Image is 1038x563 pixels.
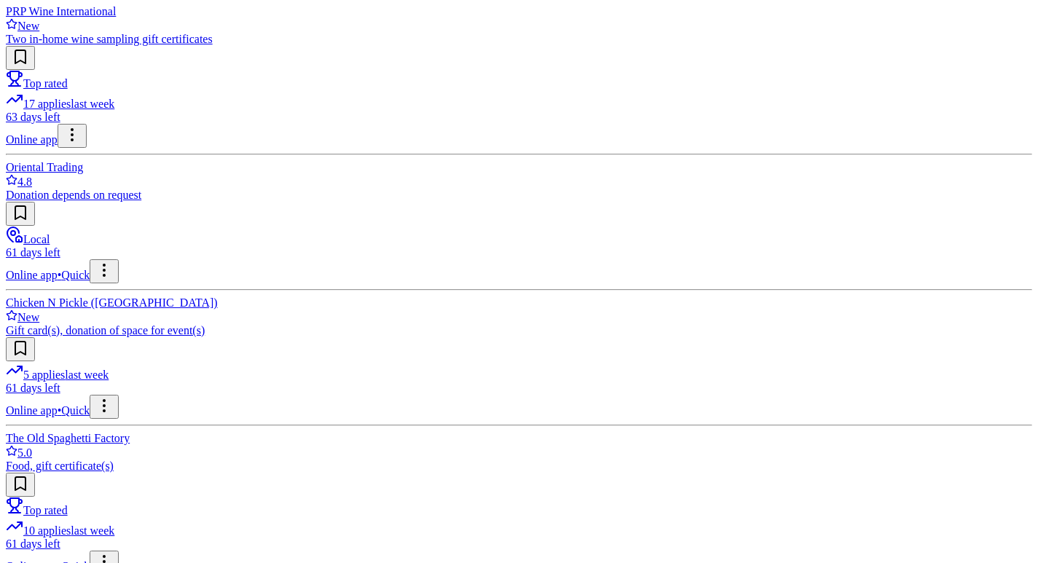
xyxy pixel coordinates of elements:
[6,395,1032,419] div: Online app Quick
[6,337,1032,473] a: Image for The Old Spaghetti Factory5 applieslast week61 days leftOnline app•QuickThe Old Spaghett...
[6,432,1032,445] div: The Old Spaghetti Factory
[6,259,1032,283] div: Online app Quick
[6,202,1032,337] a: Image for Chicken N Pickle (Glendale)Local61 days leftOnline app•QuickChicken N Pickle ([GEOGRAPH...
[6,33,1032,46] div: Two in-home wine sampling gift certificates
[6,246,1032,259] div: 61 days left
[6,296,1032,310] div: Chicken N Pickle ([GEOGRAPHIC_DATA])
[6,538,1032,551] div: 61 days left
[58,404,62,417] span: •
[58,269,62,281] span: •
[6,460,1032,473] div: Food, gift certificate(s)
[6,5,1032,18] div: PRP Wine International
[6,46,1032,202] a: Image for Oriental TradingTop rated17 applieslast week63 days leftOnline appOriental Trading4.8Do...
[6,90,1032,111] div: 17 applies last week
[6,226,1032,246] div: Local
[6,70,1032,90] div: Top rated
[6,111,1032,124] div: 63 days left
[17,20,39,32] span: New
[6,124,1032,148] div: Online app
[17,446,32,459] span: 5.0
[17,311,39,323] span: New
[6,189,1032,202] div: Donation depends on request
[6,361,1032,382] div: 5 applies last week
[6,161,1032,174] div: Oriental Trading
[6,382,1032,395] div: 61 days left
[17,176,32,188] span: 4.8
[6,517,1032,538] div: 10 applies last week
[6,324,1032,337] div: Gift card(s), donation of space for event(s)
[6,497,1032,517] div: Top rated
